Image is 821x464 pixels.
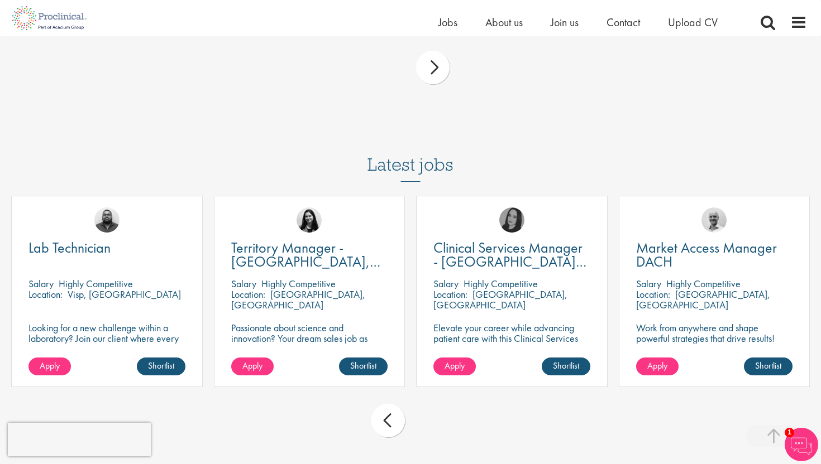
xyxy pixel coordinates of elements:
[636,357,679,375] a: Apply
[28,322,185,354] p: Looking for a new challenge within a laboratory? Join our client where every experiment brings us...
[636,277,661,290] span: Salary
[297,207,322,233] img: Indre Stankeviciute
[433,277,459,290] span: Salary
[636,238,777,271] span: Market Access Manager DACH
[137,357,185,375] a: Shortlist
[339,357,388,375] a: Shortlist
[551,15,579,30] a: Join us
[94,207,120,233] img: Ashley Bennett
[28,357,71,375] a: Apply
[464,277,538,290] p: Highly Competitive
[445,360,465,371] span: Apply
[636,288,770,311] p: [GEOGRAPHIC_DATA], [GEOGRAPHIC_DATA]
[636,241,793,269] a: Market Access Manager DACH
[231,357,274,375] a: Apply
[416,51,450,84] div: next
[28,238,111,257] span: Lab Technician
[607,15,640,30] a: Contact
[485,15,523,30] a: About us
[433,241,590,269] a: Clinical Services Manager - [GEOGRAPHIC_DATA], [GEOGRAPHIC_DATA]
[242,360,262,371] span: Apply
[68,288,181,301] p: Visp, [GEOGRAPHIC_DATA]
[433,322,590,365] p: Elevate your career while advancing patient care with this Clinical Services Manager position wit...
[231,277,256,290] span: Salary
[28,277,54,290] span: Salary
[744,357,793,375] a: Shortlist
[433,288,567,311] p: [GEOGRAPHIC_DATA], [GEOGRAPHIC_DATA]
[231,288,265,301] span: Location:
[785,428,818,461] img: Chatbot
[542,357,590,375] a: Shortlist
[785,428,794,437] span: 1
[433,288,467,301] span: Location:
[371,404,405,437] div: prev
[28,288,63,301] span: Location:
[666,277,741,290] p: Highly Competitive
[28,241,185,255] a: Lab Technician
[668,15,718,30] a: Upload CV
[636,288,670,301] span: Location:
[40,360,60,371] span: Apply
[701,207,727,233] img: Jake Robinson
[433,357,476,375] a: Apply
[231,322,388,354] p: Passionate about science and innovation? Your dream sales job as Territory Manager awaits!
[433,238,586,285] span: Clinical Services Manager - [GEOGRAPHIC_DATA], [GEOGRAPHIC_DATA]
[636,322,793,365] p: Work from anywhere and shape powerful strategies that drive results! Enjoy the freedom of remote ...
[438,15,457,30] a: Jobs
[367,127,454,182] h3: Latest jobs
[647,360,667,371] span: Apply
[261,277,336,290] p: Highly Competitive
[59,277,133,290] p: Highly Competitive
[231,288,365,311] p: [GEOGRAPHIC_DATA], [GEOGRAPHIC_DATA]
[231,241,388,269] a: Territory Manager - [GEOGRAPHIC_DATA], [GEOGRAPHIC_DATA], [GEOGRAPHIC_DATA], [GEOGRAPHIC_DATA]
[499,207,524,233] img: Anna Klemencic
